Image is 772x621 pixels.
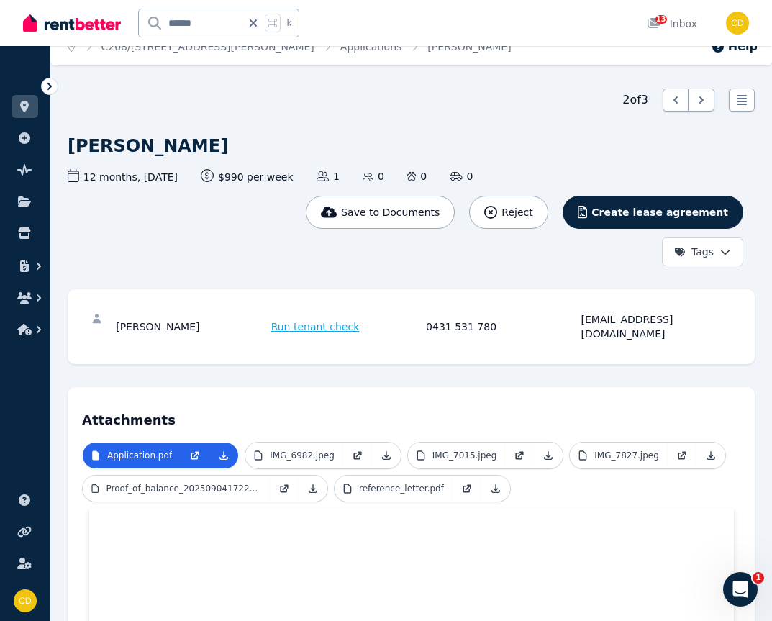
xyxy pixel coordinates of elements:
p: Application.pdf [107,450,172,461]
button: Reject [469,196,548,229]
a: Applications [340,41,402,53]
span: Tags [674,245,714,259]
a: Open in new Tab [453,476,481,502]
h4: Attachments [82,402,740,430]
a: Download Attachment [372,443,401,468]
a: reference_letter.pdf [335,476,453,502]
div: Inbox [647,17,697,31]
a: C208/[STREET_ADDRESS][PERSON_NAME] [101,41,314,53]
a: Open in new Tab [668,443,696,468]
span: 13 [655,15,667,24]
img: Chris Dimitropoulos [726,12,749,35]
a: IMG_6982.jpeg [245,443,343,468]
a: IMG_7827.jpeg [570,443,668,468]
a: Open in new Tab [270,476,299,502]
div: [PERSON_NAME] [116,312,266,341]
span: 1 [317,169,340,183]
span: 0 [363,169,384,183]
p: IMG_6982.jpeg [270,450,335,461]
p: Proof_of_balance_20250904172227.pdf [106,483,261,494]
a: Download Attachment [696,443,725,468]
span: 2 of 3 [622,91,648,109]
a: Download Attachment [481,476,510,502]
a: Download Attachment [534,443,563,468]
button: Tags [662,237,743,266]
p: reference_letter.pdf [359,483,444,494]
div: 0431 531 780 [426,312,576,341]
a: Open in new Tab [181,443,209,468]
nav: Breadcrumb [50,28,529,65]
a: Proof_of_balance_20250904172227.pdf [83,476,270,502]
span: k [286,17,291,29]
a: Download Attachment [299,476,327,502]
p: IMG_7827.jpeg [594,450,659,461]
iframe: Intercom live chat [723,572,758,607]
span: $990 per week [201,169,294,184]
a: Download Attachment [209,443,238,468]
a: Application.pdf [83,443,181,468]
button: Help [711,38,758,55]
span: Save to Documents [341,205,440,219]
div: [EMAIL_ADDRESS][DOMAIN_NAME] [581,312,732,341]
span: 0 [407,169,427,183]
a: IMG_7015.jpeg [408,443,506,468]
button: Create lease agreement [563,196,743,229]
span: Create lease agreement [591,205,728,219]
p: IMG_7015.jpeg [432,450,497,461]
span: Run tenant check [271,319,360,334]
a: Open in new Tab [505,443,534,468]
span: 12 months , [DATE] [68,169,178,184]
span: 1 [753,572,764,584]
span: 0 [450,169,473,183]
img: Chris Dimitropoulos [14,589,37,612]
span: Reject [501,205,532,219]
span: [PERSON_NAME] [427,40,511,54]
h1: [PERSON_NAME] [68,135,228,158]
a: Open in new Tab [343,443,372,468]
button: Save to Documents [306,196,455,229]
img: RentBetter [23,12,121,34]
